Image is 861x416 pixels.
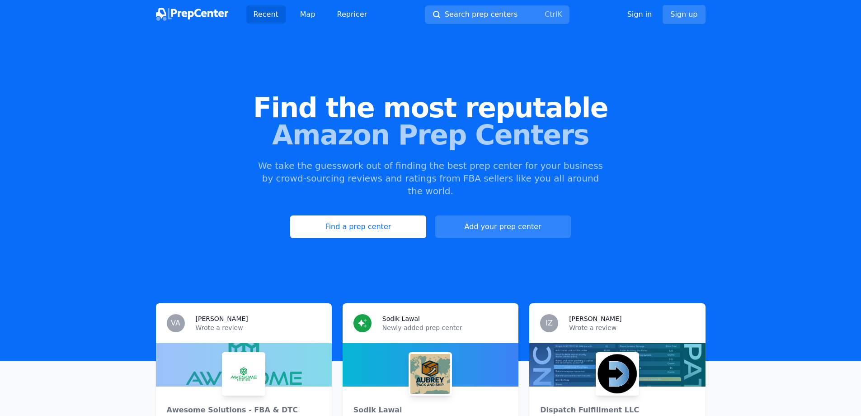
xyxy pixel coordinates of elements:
[435,215,571,238] a: Add your prep center
[196,323,321,332] p: Wrote a review
[224,354,263,394] img: Awesome Solutions - FBA & DTC Fulfillment
[546,320,553,327] span: IZ
[382,323,508,332] p: Newly added prep center
[156,8,228,21] img: PrepCenter
[425,5,569,24] button: Search prep centersCtrlK
[14,121,847,148] span: Amazon Prep Centers
[196,314,248,323] h3: [PERSON_NAME]
[246,5,286,24] a: Recent
[445,9,518,20] span: Search prep centers
[382,314,420,323] h3: Sodik Lawal
[545,10,557,19] kbd: Ctrl
[14,94,847,121] span: Find the most reputable
[569,323,694,332] p: Wrote a review
[569,314,621,323] h3: [PERSON_NAME]
[353,405,508,416] div: Sodik Lawal
[627,9,652,20] a: Sign in
[330,5,375,24] a: Repricer
[663,5,705,24] a: Sign up
[557,10,562,19] kbd: K
[540,405,694,416] div: Dispatch Fulfillment LLC
[598,354,637,394] img: Dispatch Fulfillment LLC
[257,159,604,197] p: We take the guesswork out of finding the best prep center for your business by crowd-sourcing rev...
[171,320,180,327] span: VA
[290,215,426,238] a: Find a prep center
[293,5,323,24] a: Map
[410,354,450,394] img: Sodik Lawal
